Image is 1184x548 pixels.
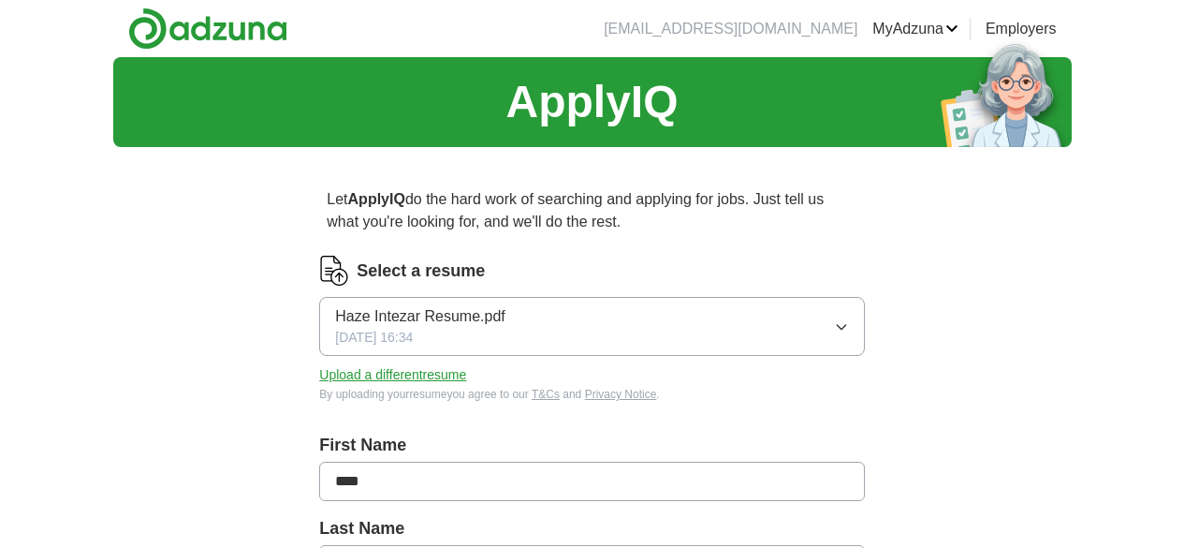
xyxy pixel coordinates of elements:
[604,18,857,40] li: [EMAIL_ADDRESS][DOMAIN_NAME]
[335,305,504,328] span: Haze Intezar Resume.pdf
[319,516,864,541] label: Last Name
[128,7,287,50] img: Adzuna logo
[348,191,405,207] strong: ApplyIQ
[532,388,560,401] a: T&Cs
[986,18,1057,40] a: Employers
[319,297,864,356] button: Haze Intezar Resume.pdf[DATE] 16:34
[319,181,864,241] p: Let do the hard work of searching and applying for jobs. Just tell us what you're looking for, an...
[357,259,485,284] label: Select a resume
[319,433,864,458] label: First Name
[505,68,678,136] h1: ApplyIQ
[335,328,413,348] span: [DATE] 16:34
[319,386,864,403] div: By uploading your resume you agree to our and .
[319,256,349,286] img: CV Icon
[872,18,958,40] a: MyAdzuna
[319,365,466,385] button: Upload a differentresume
[585,388,657,401] a: Privacy Notice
